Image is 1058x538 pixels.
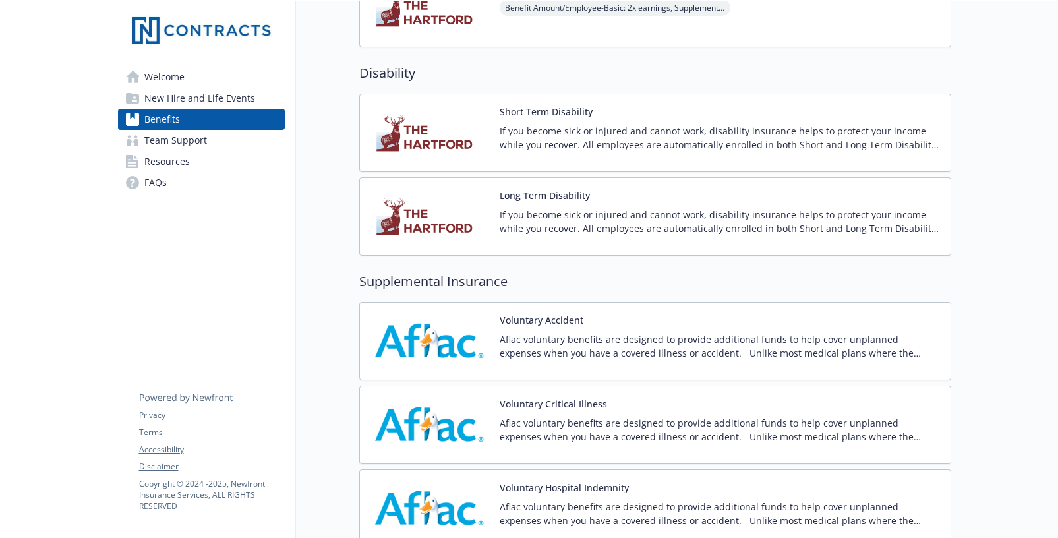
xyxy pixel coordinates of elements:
[500,332,940,360] p: Aflac voluntary benefits are designed to provide additional funds to help cover unplanned expense...
[144,88,255,109] span: New Hire and Life Events
[118,130,285,151] a: Team Support
[118,88,285,109] a: New Hire and Life Events
[500,189,590,202] button: Long Term Disability
[359,63,951,83] h2: Disability
[500,500,940,527] p: Aflac voluntary benefits are designed to provide additional funds to help cover unplanned expense...
[139,461,284,473] a: Disclaimer
[144,109,180,130] span: Benefits
[370,105,489,161] img: Hartford Insurance Group carrier logo
[500,313,583,327] button: Voluntary Accident
[118,67,285,88] a: Welcome
[139,409,284,421] a: Privacy
[370,481,489,537] img: AFLAC carrier logo
[500,397,607,411] button: Voluntary Critical Illness
[118,172,285,193] a: FAQs
[370,189,489,245] img: Hartford Insurance Group carrier logo
[500,124,940,152] p: If you become sick or injured and cannot work, disability insurance helps to protect your income ...
[370,313,489,369] img: AFLAC carrier logo
[500,416,940,444] p: Aflac voluntary benefits are designed to provide additional funds to help cover unplanned expense...
[139,444,284,456] a: Accessibility
[144,130,207,151] span: Team Support
[500,481,629,494] button: Voluntary Hospital Indemnity
[144,172,167,193] span: FAQs
[118,109,285,130] a: Benefits
[370,397,489,453] img: AFLAC carrier logo
[144,67,185,88] span: Welcome
[144,151,190,172] span: Resources
[500,105,593,119] button: Short Term Disability
[359,272,951,291] h2: Supplemental Insurance
[500,208,940,235] p: If you become sick or injured and cannot work, disability insurance helps to protect your income ...
[139,427,284,438] a: Terms
[118,151,285,172] a: Resources
[139,478,284,512] p: Copyright © 2024 - 2025 , Newfront Insurance Services, ALL RIGHTS RESERVED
